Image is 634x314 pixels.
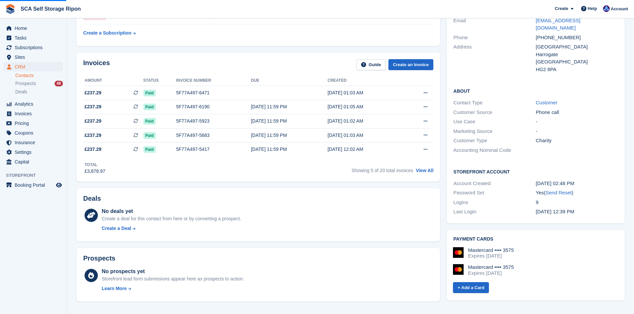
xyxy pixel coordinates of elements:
div: [DATE] 11:59 PM [251,146,327,153]
span: Help [588,5,597,12]
div: Mastercard •••• 3575 [468,247,514,253]
div: 5F77A497-5923 [176,118,251,125]
a: Prospects 48 [15,80,63,87]
a: menu [3,24,63,33]
div: Mastercard •••• 3575 [468,264,514,270]
div: HG2 8PA [536,66,618,73]
span: Storefront [6,172,66,179]
th: Amount [83,75,143,86]
div: Contact Type [453,99,535,107]
div: [DATE] 01:02 AM [327,118,404,125]
a: menu [3,180,63,190]
a: menu [3,119,63,128]
span: Sites [15,52,55,62]
span: £237.29 [85,132,102,139]
div: Account Created [453,180,535,187]
a: Create a Subscription [83,27,136,39]
span: Account [611,6,628,12]
a: Create an Invoice [388,59,434,70]
span: Prospects [15,80,36,87]
span: Booking Portal [15,180,55,190]
span: Home [15,24,55,33]
a: View All [416,168,433,173]
span: Settings [15,148,55,157]
span: Capital [15,157,55,166]
h2: About [453,87,618,94]
div: Yes [536,189,618,197]
h2: Prospects [83,255,115,262]
span: £237.29 [85,146,102,153]
span: £237.29 [85,118,102,125]
span: Showing 5 of 20 total invoices [351,168,413,173]
a: menu [3,33,63,43]
div: [DATE] 01:03 AM [327,89,404,96]
h2: Storefront Account [453,168,618,175]
span: Analytics [15,99,55,109]
div: 5F77A497-5683 [176,132,251,139]
time: 2025-04-25 11:39:23 UTC [536,209,574,214]
div: [GEOGRAPHIC_DATA] [536,58,618,66]
a: Preview store [55,181,63,189]
a: + Add a Card [453,282,489,293]
h2: Deals [83,195,101,202]
div: [DATE] 01:05 AM [327,103,404,110]
div: Phone [453,34,535,42]
div: Expires [DATE] [468,270,514,276]
div: Address [453,43,535,73]
div: Marketing Source [453,128,535,135]
div: Logins [453,199,535,206]
a: menu [3,52,63,62]
div: - [536,128,618,135]
div: 5F77A497-5417 [176,146,251,153]
th: Invoice number [176,75,251,86]
div: [DATE] 02:48 PM [536,180,618,187]
th: Due [251,75,327,86]
a: menu [3,157,63,166]
div: Create a Deal [102,225,131,232]
h2: Invoices [83,59,110,70]
span: Pricing [15,119,55,128]
div: Phone call [536,109,618,116]
span: Deals [15,89,27,95]
div: [GEOGRAPHIC_DATA] [536,43,618,51]
div: No deals yet [102,207,241,215]
a: Customer [536,100,557,105]
div: Storefront lead form submissions appear here as prospects to action. [102,275,244,282]
a: Create a Deal [102,225,241,232]
div: 48 [55,81,63,86]
a: menu [3,128,63,138]
span: ( ) [544,190,573,195]
div: No prospects yet [102,267,244,275]
div: Total [85,162,105,168]
div: 5F77A497-6190 [176,103,251,110]
div: Learn More [102,285,126,292]
div: [DATE] 11:59 PM [251,103,327,110]
span: Invoices [15,109,55,118]
div: Customer Type [453,137,535,145]
a: Send Reset [545,190,571,195]
span: £237.29 [85,89,102,96]
span: Paid [143,132,156,139]
div: Create a deal for this contact from here or by converting a prospect. [102,215,241,222]
a: menu [3,62,63,71]
div: Customer Source [453,109,535,116]
div: Accounting Nominal Code [453,147,535,154]
span: Coupons [15,128,55,138]
div: Last Login [453,208,535,216]
a: menu [3,148,63,157]
a: menu [3,43,63,52]
div: Charity [536,137,618,145]
img: Mastercard Logo [453,264,464,275]
span: Paid [143,90,156,96]
a: Deals [15,88,63,95]
a: Guide [356,59,386,70]
span: Paid [143,146,156,153]
div: Email [453,17,535,32]
div: [DATE] 12:02 AM [327,146,404,153]
div: Harrogate [536,51,618,58]
a: SCA Self Storage Ripon [18,3,84,14]
th: Created [327,75,404,86]
div: Expires [DATE] [468,253,514,259]
span: Subscriptions [15,43,55,52]
div: [PHONE_NUMBER] [536,34,618,42]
